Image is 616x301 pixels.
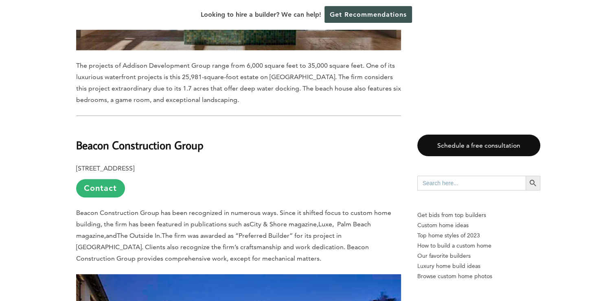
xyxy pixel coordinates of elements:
[417,210,540,220] p: Get bids from top builders
[76,164,134,172] b: [STREET_ADDRESS]
[106,232,117,239] span: and
[417,241,540,251] a: How to build a custom home
[76,232,369,262] span: The firm was awarded as “Preferred Builder” for its project in [GEOGRAPHIC_DATA]. Clients also re...
[417,251,540,261] a: Our favorite builders
[324,6,412,23] a: Get Recommendations
[76,138,204,152] b: Beacon Construction Group
[417,271,540,281] a: Browse custom home photos
[417,135,540,156] a: Schedule a free consultation
[417,176,526,190] input: Search here...
[317,220,318,228] span: ,
[160,232,162,239] span: .
[117,232,160,239] span: The Outside In
[528,179,537,188] svg: Search
[250,220,317,228] span: City & Shore magazine
[460,243,606,291] iframe: Drift Widget Chat Controller
[76,179,125,197] a: Contact
[417,261,540,271] a: Luxury home build ideas
[417,230,540,241] a: Top home styles of 2023
[417,220,540,230] a: Custom home ideas
[76,209,391,228] span: Beacon Construction Group has been recognized in numerous ways. Since it shifted focus to custom ...
[76,62,401,104] span: The projects of Addison Development Group range from 6,000 square feet to 35,000 square feet. One...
